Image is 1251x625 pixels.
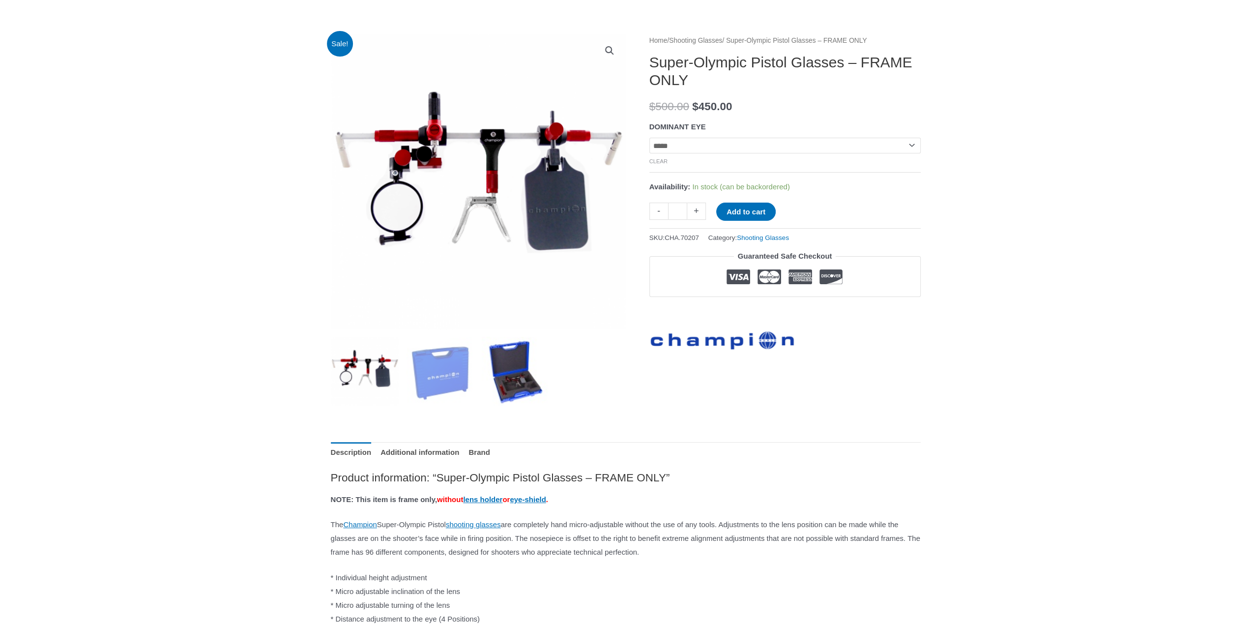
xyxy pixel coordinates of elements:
[343,520,377,529] a: Champion
[649,37,668,44] a: Home
[331,34,626,329] img: Super-Olympic Pistol Glasses
[649,324,797,352] a: Champion
[406,337,474,405] img: Super-Olympic Pistol Glasses - FRAME ONLY - Image 2
[331,471,921,485] h2: Product information: “Super-Olympic Pistol Glasses – FRAME ONLY”
[734,249,836,263] legend: Guaranteed Safe Checkout
[446,520,501,529] a: shooting glasses
[649,54,921,89] h1: Super-Olympic Pistol Glasses – FRAME ONLY
[649,100,656,113] span: $
[510,495,546,504] a: eye-shield
[437,495,548,504] span: without or .
[716,203,776,221] button: Add to cart
[649,158,668,164] a: Clear options
[331,337,399,405] img: Super-Olympic Pistol Glasses
[668,203,687,220] input: Product quantity
[649,34,921,47] nav: Breadcrumb
[708,232,789,244] span: Category:
[463,495,502,504] a: lens holder
[601,42,618,60] a: View full-screen image gallery
[649,304,921,316] iframe: Customer reviews powered by Trustpilot
[331,495,548,504] strong: NOTE: This item is frame only,
[649,232,699,244] span: SKU:
[692,100,698,113] span: $
[327,31,353,57] span: Sale!
[331,442,372,463] a: Description
[687,203,706,220] a: +
[649,182,691,191] span: Availability:
[692,100,732,113] bdi: 450.00
[468,442,490,463] a: Brand
[665,234,699,241] span: CHA.70207
[649,203,668,220] a: -
[649,122,706,131] label: DOMINANT EYE
[692,182,789,191] span: In stock (can be backordered)
[380,442,459,463] a: Additional information
[482,337,550,405] img: Super-Olympic Pistol Glasses - FRAME ONLY - Image 3
[649,100,689,113] bdi: 500.00
[669,37,722,44] a: Shooting Glasses
[331,518,921,559] p: The Super-Olympic Pistol are completely hand micro-adjustable without the use of any tools. Adjus...
[737,234,789,241] a: Shooting Glasses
